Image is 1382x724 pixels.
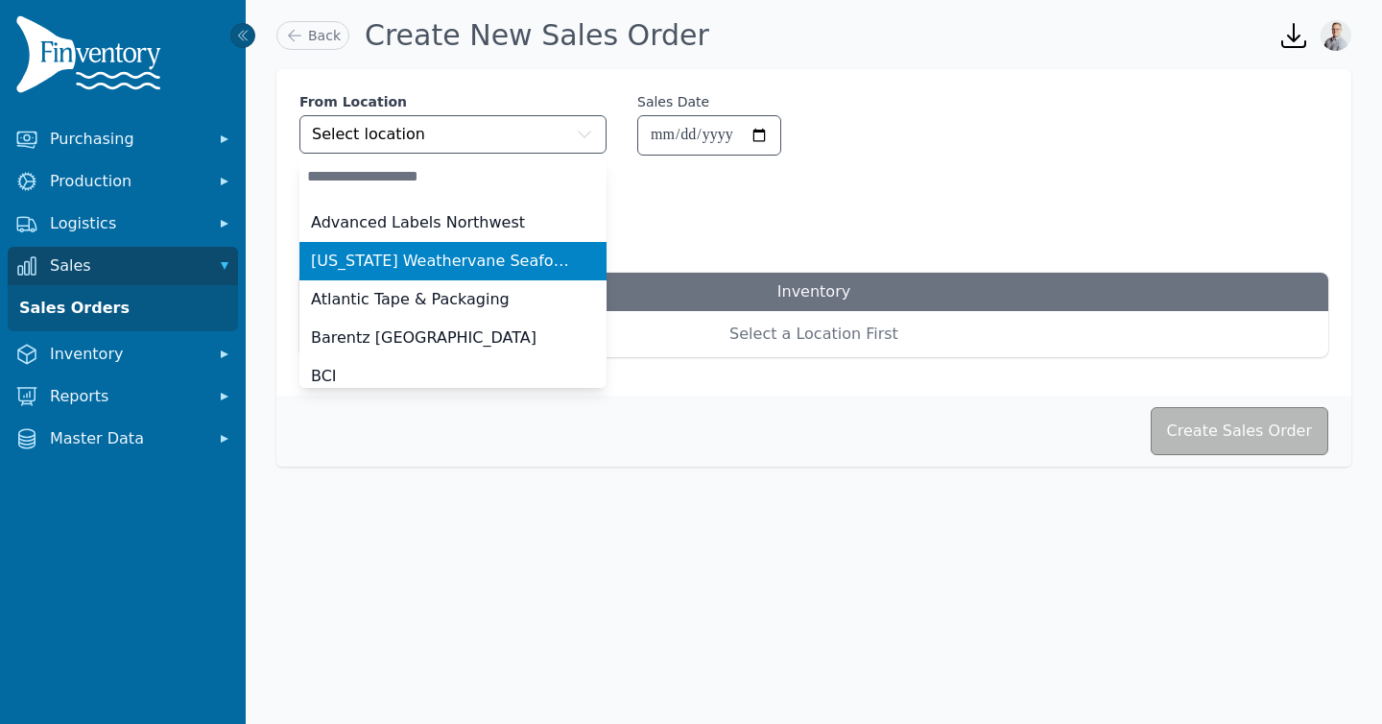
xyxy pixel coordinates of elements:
h3: Inventory [299,273,1328,311]
img: Joshua Benton [1321,20,1351,51]
span: Barentz [GEOGRAPHIC_DATA] [311,326,536,350]
button: Create Sales Order [1151,407,1328,455]
span: Inventory [50,343,203,366]
span: Logistics [50,212,203,235]
span: Purchasing [50,128,203,151]
span: Atlantic Tape & Packaging [311,288,510,311]
div: Select a Location First [299,311,1328,357]
button: Sales [8,247,238,285]
span: Production [50,170,203,193]
span: Advanced Labels Northwest [311,211,525,234]
a: Back [276,21,349,50]
button: Purchasing [8,120,238,158]
input: Select location [299,157,607,196]
span: [US_STATE] Weathervane Seafoods LLC [311,250,572,273]
label: Sales Date [637,92,709,111]
span: Select location [312,123,425,146]
button: Logistics [8,205,238,243]
label: From Location [299,92,607,111]
span: Sales [50,254,203,278]
button: Master Data [8,420,238,458]
span: BCI [311,365,337,388]
h1: Create New Sales Order [365,18,709,53]
button: Production [8,162,238,201]
img: Finventory [15,15,169,101]
button: Select location [299,115,607,154]
a: Sales Orders [12,289,234,327]
span: Master Data [50,427,203,450]
button: Reports [8,377,238,416]
span: Reports [50,385,203,408]
button: Inventory [8,335,238,374]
